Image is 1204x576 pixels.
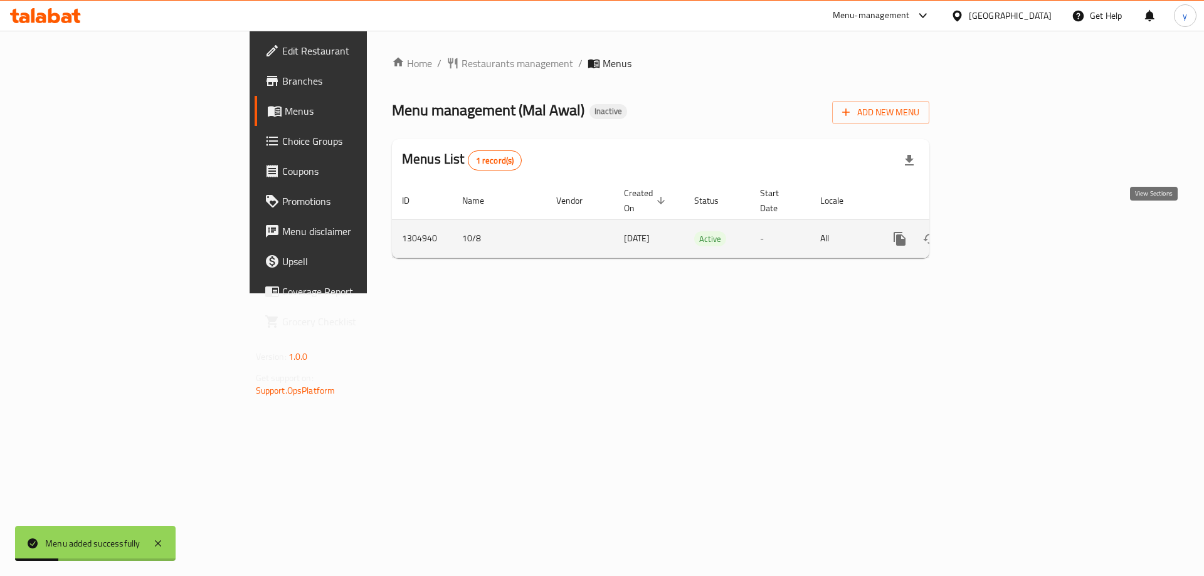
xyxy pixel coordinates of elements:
a: Choice Groups [255,126,451,156]
span: Locale [820,193,860,208]
span: 1.0.0 [288,348,308,365]
h2: Menus List [402,150,522,170]
span: Start Date [760,186,795,216]
td: All [810,219,875,258]
a: Support.OpsPlatform [256,382,335,399]
span: Menu management ( Mal Awal ) [392,96,584,124]
span: ID [402,193,426,208]
div: Inactive [589,104,627,119]
span: Created On [624,186,669,216]
a: Coupons [255,156,451,186]
span: Choice Groups [282,134,441,149]
span: Menu disclaimer [282,224,441,239]
span: Version: [256,348,287,365]
a: Branches [255,66,451,96]
a: Restaurants management [446,56,573,71]
div: Menu-management [833,8,910,23]
a: Grocery Checklist [255,306,451,337]
a: Upsell [255,246,451,276]
span: Promotions [282,194,441,209]
div: Total records count [468,150,522,170]
span: Add New Menu [842,105,919,120]
td: - [750,219,810,258]
div: [GEOGRAPHIC_DATA] [969,9,1052,23]
th: Actions [875,182,1015,220]
span: Coupons [282,164,441,179]
span: Inactive [589,106,627,117]
li: / [578,56,583,71]
button: Add New Menu [832,101,929,124]
button: more [885,224,915,254]
div: Menu added successfully [45,537,140,550]
span: Upsell [282,254,441,269]
td: 10/8 [452,219,546,258]
span: Name [462,193,500,208]
span: Branches [282,73,441,88]
span: Coverage Report [282,284,441,299]
span: Restaurants management [462,56,573,71]
a: Coverage Report [255,276,451,306]
div: Active [694,231,726,246]
a: Menu disclaimer [255,216,451,246]
span: 1 record(s) [468,155,522,167]
span: Grocery Checklist [282,314,441,329]
a: Menus [255,96,451,126]
span: Menus [603,56,631,71]
nav: breadcrumb [392,56,929,71]
a: Edit Restaurant [255,36,451,66]
span: y [1183,9,1187,23]
table: enhanced table [392,182,1015,258]
a: Promotions [255,186,451,216]
span: Vendor [556,193,599,208]
span: [DATE] [624,230,650,246]
div: Export file [894,145,924,175]
span: Edit Restaurant [282,43,441,58]
button: Change Status [915,224,945,254]
span: Get support on: [256,370,314,386]
span: Active [694,232,726,246]
span: Menus [285,103,441,118]
span: Status [694,193,735,208]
